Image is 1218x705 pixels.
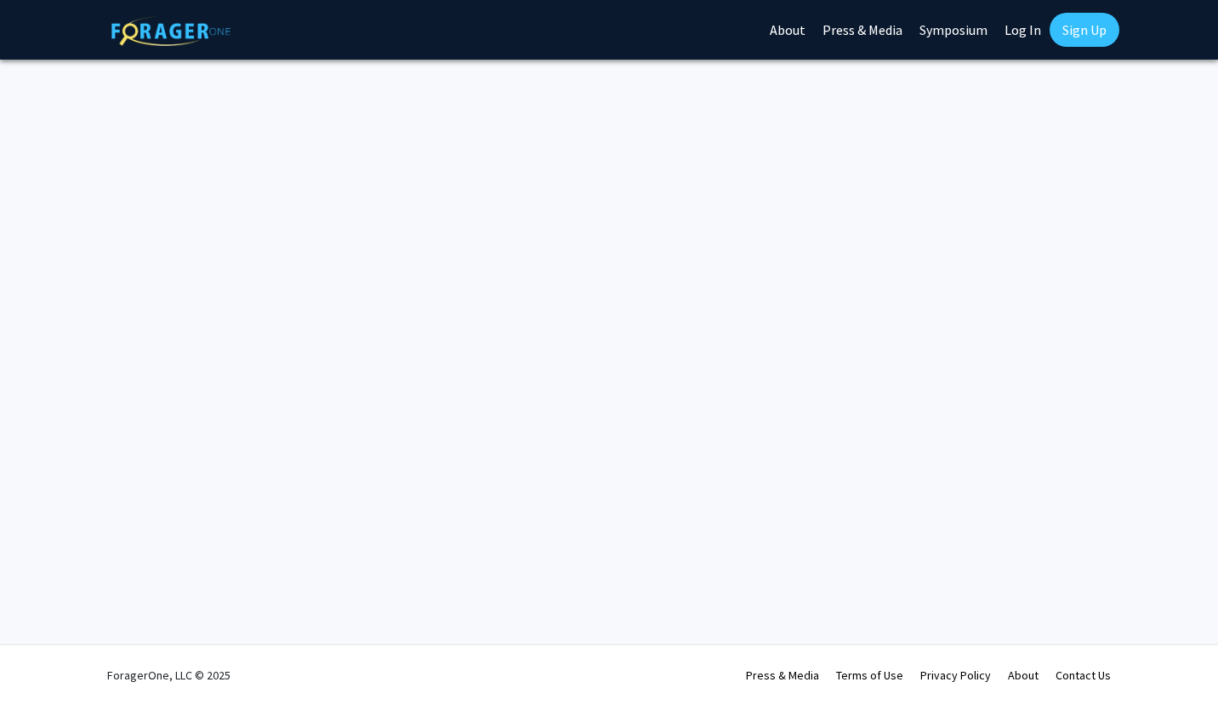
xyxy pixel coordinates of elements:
a: Terms of Use [836,668,903,683]
a: Sign Up [1050,13,1119,47]
a: About [1008,668,1039,683]
div: ForagerOne, LLC © 2025 [107,645,231,705]
a: Privacy Policy [920,668,991,683]
a: Contact Us [1056,668,1111,683]
img: ForagerOne Logo [111,16,231,46]
a: Press & Media [746,668,819,683]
